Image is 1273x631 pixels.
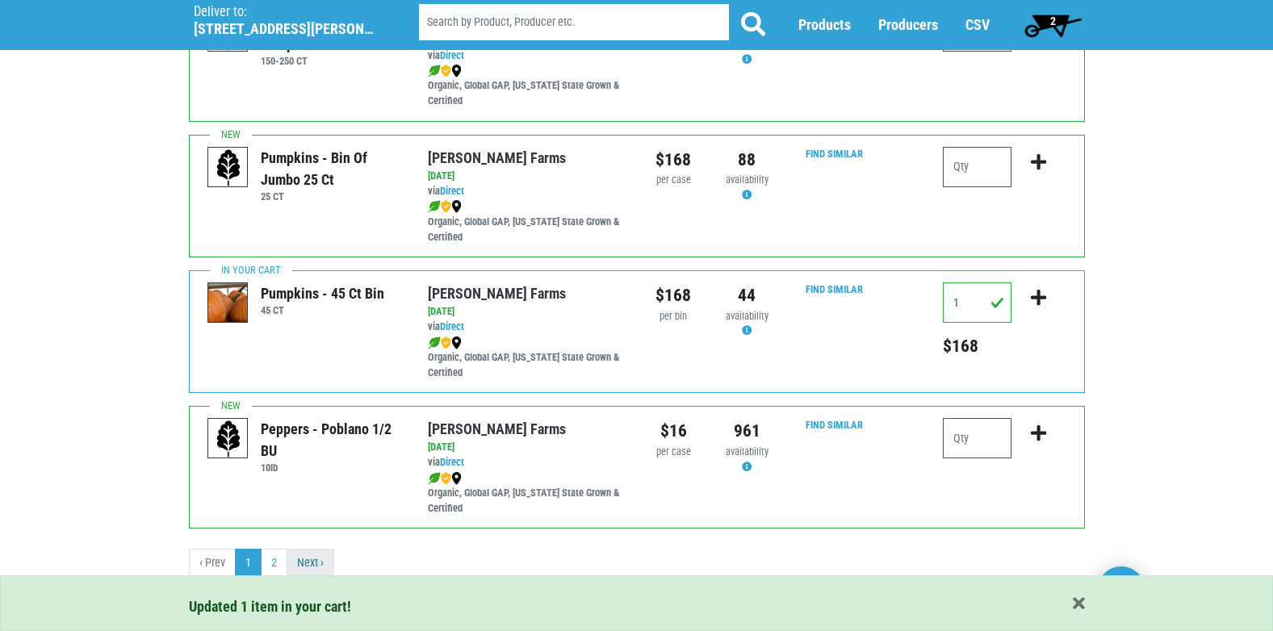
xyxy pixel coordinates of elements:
h6: 45 CT [261,304,384,316]
a: 1 [235,549,262,578]
div: Peppers - Poblano 1/2 BU [261,418,404,462]
a: [PERSON_NAME] Farms [428,420,566,437]
img: leaf-e5c59151409436ccce96b2ca1b28e03c.png [428,65,441,77]
div: 961 [722,418,772,444]
div: via [428,455,624,470]
a: Direct [440,456,464,468]
a: Direct [440,185,464,197]
img: map_marker-0e94453035b3232a4d21701695807de9.png [451,65,462,77]
div: $168 [649,147,698,173]
img: safety-e55c860ca8c00a9c171001a62a92dabd.png [441,336,451,349]
div: Organic, Global GAP, [US_STATE] State Grown & Certified [428,64,624,110]
a: Direct [440,320,464,332]
a: Pumpkins - 45 ct Bin [208,296,249,310]
img: safety-e55c860ca8c00a9c171001a62a92dabd.png [441,65,451,77]
span: 2 [1050,15,1056,27]
div: Updated 1 item in your cart! [189,595,1085,617]
a: Find Similar [806,419,863,431]
input: Qty [943,418,1011,458]
a: Products [798,17,851,34]
div: Pumpkins - Bin of Jumbo 25 ct [261,147,404,190]
a: Find Similar [806,283,863,295]
div: per case [649,445,698,460]
div: per case [649,173,698,188]
img: leaf-e5c59151409436ccce96b2ca1b28e03c.png [428,472,441,485]
p: Deliver to: [194,4,378,20]
img: map_marker-0e94453035b3232a4d21701695807de9.png [451,336,462,349]
h6: 10lb [261,462,404,474]
div: Availability may be subject to change. [722,309,772,340]
div: via [428,320,624,335]
input: Search by Product, Producer etc. [419,5,729,41]
span: availability [726,310,768,322]
input: Qty [943,147,1011,187]
h6: 25 CT [261,190,404,203]
a: [PERSON_NAME] Farms [428,285,566,302]
div: Organic, Global GAP, [US_STATE] State Grown & Certified [428,335,624,381]
span: availability [726,173,768,186]
img: placeholder-variety-43d6402dacf2d531de610a020419775a.svg [208,148,249,188]
img: map_marker-0e94453035b3232a4d21701695807de9.png [451,200,462,213]
h6: 150-250 CT [261,55,404,67]
img: safety-e55c860ca8c00a9c171001a62a92dabd.png [441,472,451,485]
img: leaf-e5c59151409436ccce96b2ca1b28e03c.png [428,336,441,349]
a: 2 [261,549,287,578]
div: Pumpkins - 45 ct Bin [261,282,384,304]
div: $168 [649,282,698,308]
img: safety-e55c860ca8c00a9c171001a62a92dabd.png [441,200,451,213]
input: Qty [943,282,1011,323]
a: [PERSON_NAME] Farms [428,149,566,166]
nav: pager [189,549,1085,578]
h5: Total price [943,336,1011,357]
a: Direct [440,49,464,61]
div: [DATE] [428,304,624,320]
span: availability [726,445,768,458]
a: Find Similar [806,148,863,160]
div: $16 [649,418,698,444]
a: 2 [1017,9,1089,41]
a: next [287,549,334,578]
img: leaf-e5c59151409436ccce96b2ca1b28e03c.png [428,200,441,213]
div: [DATE] [428,440,624,455]
div: Organic, Global GAP, [US_STATE] State Grown & Certified [428,199,624,245]
img: thumbnail-1bebd04f8b15c5af5e45833110fd7731.png [208,283,249,324]
img: map_marker-0e94453035b3232a4d21701695807de9.png [451,472,462,485]
div: 44 [722,282,772,308]
div: 88 [722,147,772,173]
h5: [STREET_ADDRESS][PERSON_NAME] [194,20,378,38]
div: per bin [649,309,698,324]
img: placeholder-variety-43d6402dacf2d531de610a020419775a.svg [208,419,249,459]
div: Organic, Global GAP, [US_STATE] State Grown & Certified [428,470,624,516]
div: via [428,184,624,199]
div: [DATE] [428,169,624,184]
div: via [428,48,624,64]
a: CSV [965,17,990,34]
a: Producers [878,17,938,34]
